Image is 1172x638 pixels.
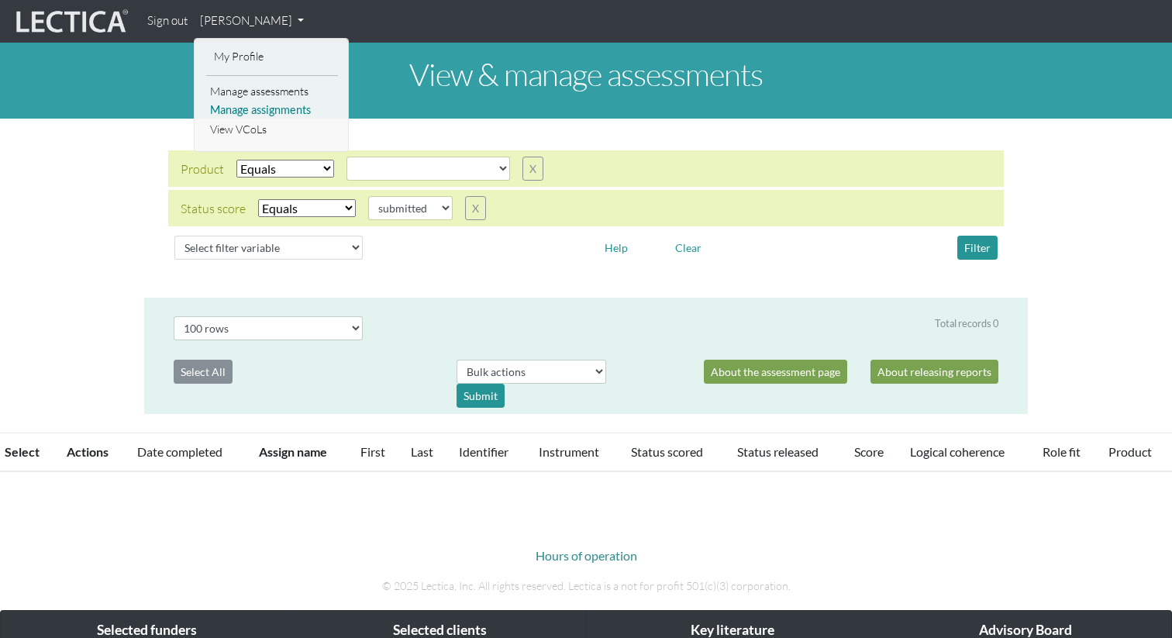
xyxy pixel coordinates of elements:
button: Help [598,236,635,260]
a: Help [598,239,635,253]
a: Logical coherence [910,444,1005,459]
a: Sign out [141,6,194,36]
a: Product [1108,444,1152,459]
a: Date completed [137,444,222,459]
a: [PERSON_NAME] [194,6,310,36]
div: Status score [181,199,246,218]
div: Submit [457,384,505,408]
a: Role fit [1043,444,1081,459]
button: X [522,157,543,181]
button: Filter [957,236,998,260]
a: Identifier [459,444,508,459]
a: Last [411,444,433,459]
a: Status scored [631,444,703,459]
a: Manage assignments [206,101,338,120]
img: lecticalive [12,7,129,36]
a: Score [854,444,884,459]
button: Clear [668,236,708,260]
a: Status released [737,444,819,459]
a: About the assessment page [704,360,847,384]
th: Assign name [250,433,351,472]
a: My Profile [210,47,334,67]
a: Manage assessments [206,82,338,102]
div: Total records 0 [935,316,998,331]
button: X [465,196,486,220]
a: View VCoLs [206,120,338,140]
div: Product [181,160,224,178]
p: © 2025 Lectica, Inc. All rights reserved. Lectica is a not for profit 501(c)(3) corporation. [156,578,1016,595]
th: Actions [57,433,128,472]
a: Hours of operation [536,548,637,563]
a: About releasing reports [870,360,998,384]
a: First [360,444,385,459]
a: Instrument [539,444,599,459]
button: Select All [174,360,233,384]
